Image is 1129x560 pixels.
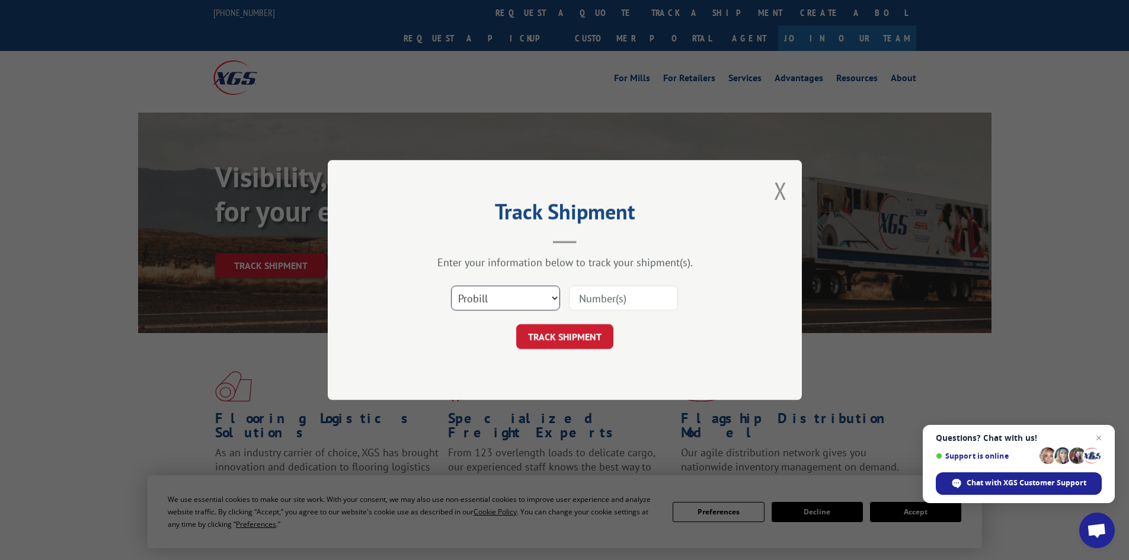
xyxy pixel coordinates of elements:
[967,478,1086,488] span: Chat with XGS Customer Support
[387,203,743,226] h2: Track Shipment
[936,452,1035,460] span: Support is online
[936,433,1102,443] span: Questions? Chat with us!
[1092,431,1106,445] span: Close chat
[569,286,678,311] input: Number(s)
[936,472,1102,495] div: Chat with XGS Customer Support
[516,324,613,349] button: TRACK SHIPMENT
[1079,513,1115,548] div: Open chat
[774,175,787,206] button: Close modal
[387,255,743,269] div: Enter your information below to track your shipment(s).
